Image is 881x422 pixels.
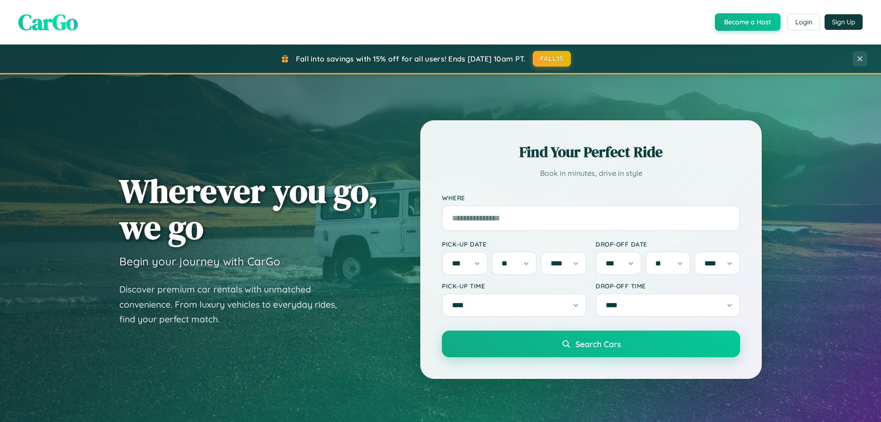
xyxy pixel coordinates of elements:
label: Pick-up Time [442,282,586,290]
label: Pick-up Date [442,240,586,248]
label: Drop-off Time [596,282,740,290]
button: Search Cars [442,331,740,357]
p: Book in minutes, drive in style [442,167,740,180]
span: CarGo [18,7,78,37]
label: Drop-off Date [596,240,740,248]
h1: Wherever you go, we go [119,173,378,245]
h2: Find Your Perfect Ride [442,142,740,162]
button: Login [787,14,820,30]
button: Sign Up [825,14,863,30]
label: Where [442,194,740,202]
h3: Begin your journey with CarGo [119,254,280,268]
button: Become a Host [715,13,781,31]
button: FALL15 [533,51,571,67]
p: Discover premium car rentals with unmatched convenience. From luxury vehicles to everyday rides, ... [119,282,349,327]
span: Search Cars [575,339,621,349]
span: Fall into savings with 15% off for all users! Ends [DATE] 10am PT. [296,54,526,63]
